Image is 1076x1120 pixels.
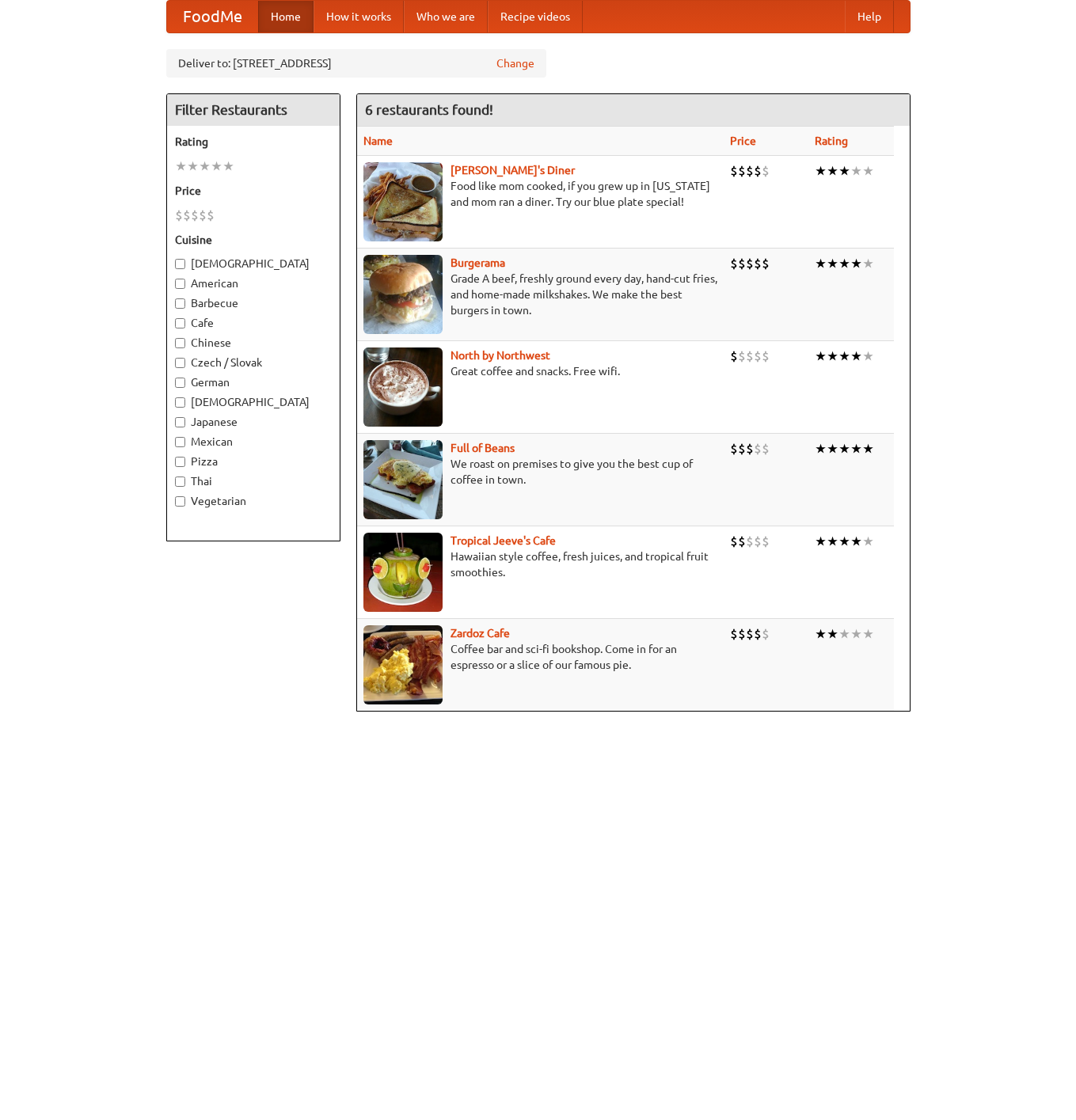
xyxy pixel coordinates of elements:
[730,347,738,365] li: $
[363,135,393,147] a: Name
[738,347,746,365] li: $
[862,625,874,643] li: ★
[175,295,332,311] label: Barbecue
[862,347,874,365] li: ★
[488,1,583,32] a: Recipe videos
[175,493,332,509] label: Vegetarian
[199,158,211,175] li: ★
[746,625,754,643] li: $
[175,256,332,271] label: [DEMOGRAPHIC_DATA]
[175,355,332,370] label: Czech / Slovak
[175,476,185,487] input: Thai
[850,533,862,550] li: ★
[754,255,762,272] li: $
[175,496,185,507] input: Vegetarian
[838,625,850,643] li: ★
[815,533,827,550] li: ★
[175,275,332,291] label: American
[815,440,827,457] li: ★
[363,271,717,318] p: Grade A beef, freshly ground every day, hand-cut fries, and home-made milkshakes. We make the bes...
[815,347,827,365] li: ★
[738,625,746,643] li: $
[862,440,874,457] li: ★
[175,298,185,309] input: Barbecue
[451,349,550,362] a: North by Northwest
[175,232,332,248] h5: Cuisine
[363,641,717,673] p: Coffee bar and sci-fi bookshop. Come in for an espresso or a slice of our famous pie.
[746,255,754,272] li: $
[838,533,850,550] li: ★
[754,347,762,365] li: $
[762,625,770,643] li: $
[730,162,738,180] li: $
[738,533,746,550] li: $
[167,94,340,126] h4: Filter Restaurants
[827,347,838,365] li: ★
[363,456,717,488] p: We roast on premises to give you the best cup of coffee in town.
[451,534,556,547] a: Tropical Jeeve's Cafe
[746,162,754,180] li: $
[862,162,874,180] li: ★
[363,625,443,704] img: zardoz.jpg
[850,347,862,365] li: ★
[175,158,187,175] li: ★
[862,533,874,550] li: ★
[175,454,332,469] label: Pizza
[730,255,738,272] li: $
[183,207,191,224] li: $
[175,414,332,430] label: Japanese
[175,437,185,447] input: Mexican
[166,49,546,78] div: Deliver to: [STREET_ADDRESS]
[746,347,754,365] li: $
[838,255,850,272] li: ★
[754,533,762,550] li: $
[175,397,185,408] input: [DEMOGRAPHIC_DATA]
[815,625,827,643] li: ★
[175,335,332,351] label: Chinese
[175,338,185,348] input: Chinese
[451,627,510,640] a: Zardoz Cafe
[827,162,838,180] li: ★
[451,442,515,454] a: Full of Beans
[827,255,838,272] li: ★
[314,1,404,32] a: How it works
[363,162,443,241] img: sallys.jpg
[451,256,505,269] a: Burgerama
[222,158,234,175] li: ★
[754,162,762,180] li: $
[850,440,862,457] li: ★
[754,625,762,643] li: $
[175,417,185,427] input: Japanese
[738,440,746,457] li: $
[363,178,717,210] p: Food like mom cooked, if you grew up in [US_STATE] and mom ran a diner. Try our blue plate special!
[175,207,183,224] li: $
[738,255,746,272] li: $
[754,440,762,457] li: $
[404,1,488,32] a: Who we are
[207,207,215,224] li: $
[191,207,199,224] li: $
[827,625,838,643] li: ★
[496,55,534,71] a: Change
[762,533,770,550] li: $
[175,259,185,269] input: [DEMOGRAPHIC_DATA]
[175,134,332,150] h5: Rating
[175,394,332,410] label: [DEMOGRAPHIC_DATA]
[815,135,848,147] a: Rating
[838,440,850,457] li: ★
[363,533,443,612] img: jeeves.jpg
[199,207,207,224] li: $
[827,533,838,550] li: ★
[175,279,185,289] input: American
[175,315,332,331] label: Cafe
[762,162,770,180] li: $
[175,473,332,489] label: Thai
[363,363,717,379] p: Great coffee and snacks. Free wifi.
[175,183,332,199] h5: Price
[838,347,850,365] li: ★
